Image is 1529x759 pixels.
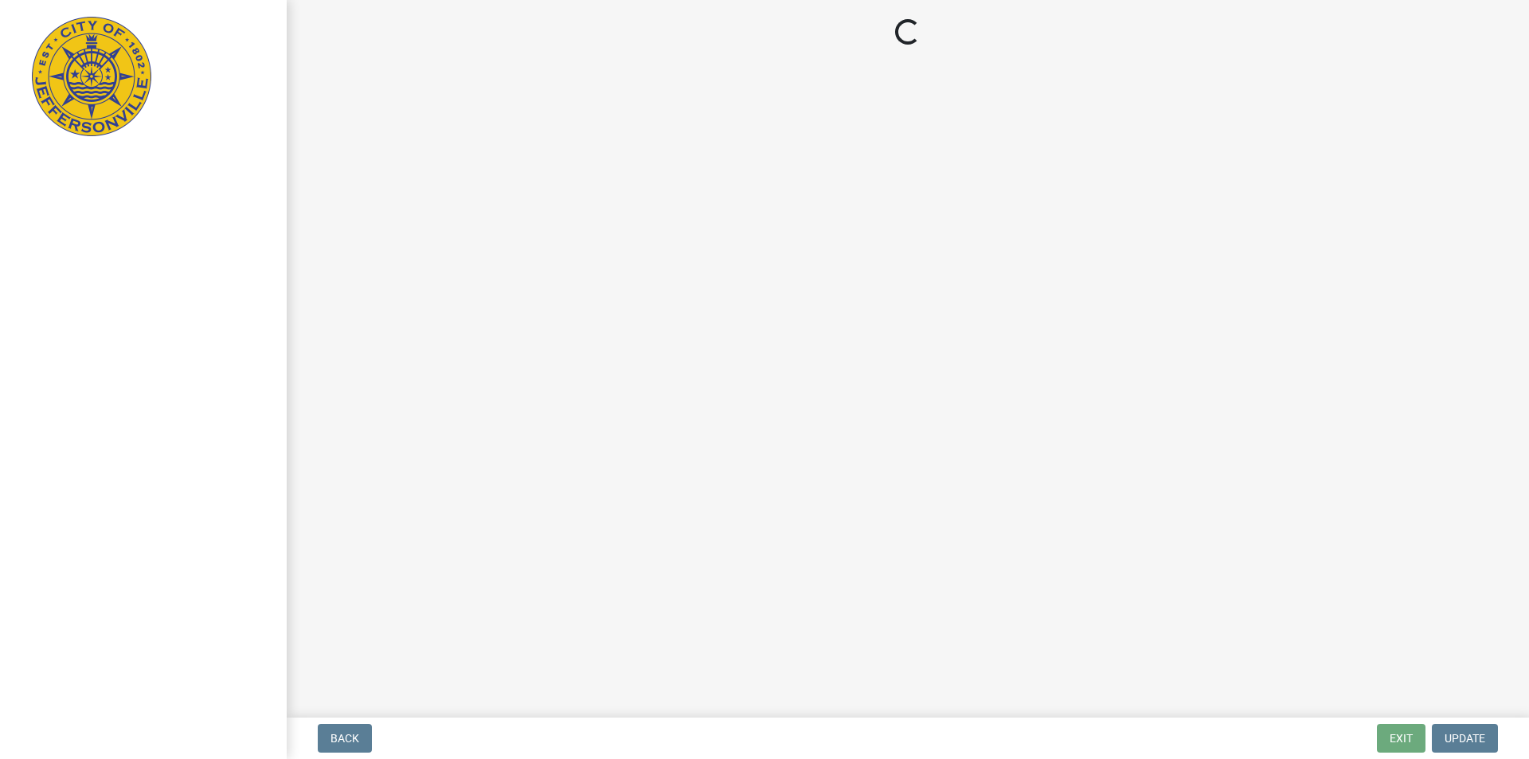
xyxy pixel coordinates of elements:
span: Back [330,732,359,745]
button: Back [318,724,372,753]
span: Update [1445,732,1485,745]
img: City of Jeffersonville, Indiana [32,17,151,136]
button: Update [1432,724,1498,753]
button: Exit [1377,724,1425,753]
